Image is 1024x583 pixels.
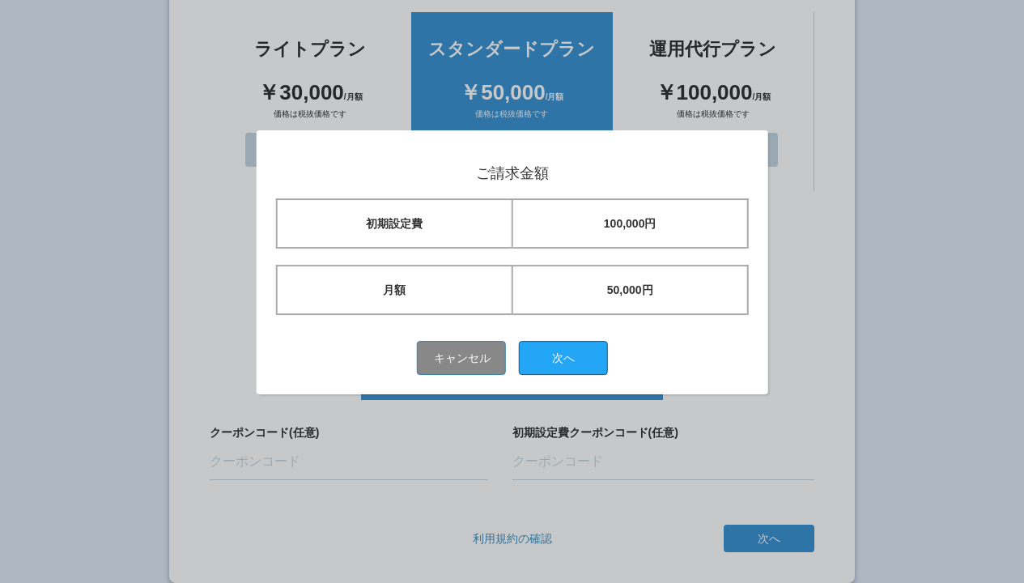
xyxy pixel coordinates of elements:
td: 月額 [276,266,512,314]
button: キャンセル [417,341,506,375]
h1: ご請求金額 [275,166,749,182]
td: 初期設定費 [276,199,512,248]
td: 100,000円 [512,199,748,248]
button: 次へ [519,341,608,375]
td: 50,000円 [512,266,748,314]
